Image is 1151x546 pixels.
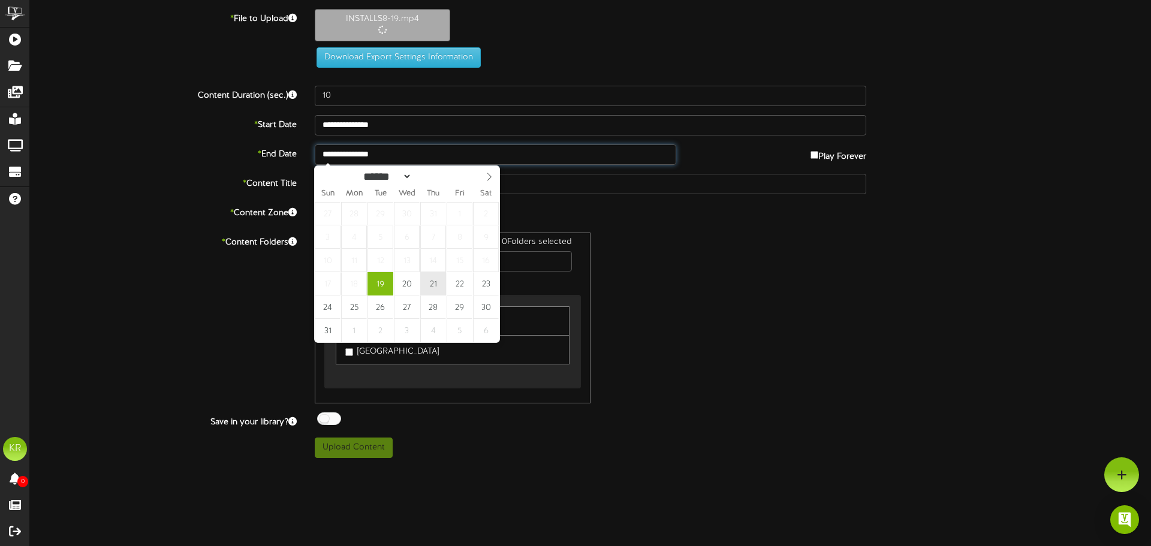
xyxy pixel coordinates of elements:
[394,190,420,198] span: Wed
[420,190,447,198] span: Thu
[412,170,455,183] input: Year
[21,233,306,249] label: Content Folders
[447,272,472,295] span: August 22, 2025
[315,225,341,249] span: August 3, 2025
[367,225,393,249] span: August 5, 2025
[420,272,446,295] span: August 21, 2025
[21,9,306,25] label: File to Upload
[420,202,446,225] span: July 31, 2025
[21,412,306,429] label: Save in your library?
[315,174,866,194] input: Title of this Content
[315,190,341,198] span: Sun
[447,249,472,272] span: August 15, 2025
[315,295,341,319] span: August 24, 2025
[341,249,367,272] span: August 11, 2025
[473,319,499,342] span: September 6, 2025
[420,319,446,342] span: September 4, 2025
[420,225,446,249] span: August 7, 2025
[21,86,306,102] label: Content Duration (sec.)
[315,319,341,342] span: August 31, 2025
[447,225,472,249] span: August 8, 2025
[447,190,473,198] span: Fri
[311,53,481,62] a: Download Export Settings Information
[473,295,499,319] span: August 30, 2025
[367,272,393,295] span: August 19, 2025
[367,249,393,272] span: August 12, 2025
[473,225,499,249] span: August 9, 2025
[394,272,420,295] span: August 20, 2025
[315,249,341,272] span: August 10, 2025
[394,202,420,225] span: July 30, 2025
[341,225,367,249] span: August 4, 2025
[21,174,306,190] label: Content Title
[394,225,420,249] span: August 6, 2025
[394,295,420,319] span: August 27, 2025
[394,319,420,342] span: September 3, 2025
[1110,505,1139,534] div: Open Intercom Messenger
[473,272,499,295] span: August 23, 2025
[341,272,367,295] span: August 18, 2025
[341,295,367,319] span: August 25, 2025
[345,348,353,356] input: [GEOGRAPHIC_DATA]
[21,144,306,161] label: End Date
[367,295,393,319] span: August 26, 2025
[473,190,499,198] span: Sat
[394,249,420,272] span: August 13, 2025
[473,202,499,225] span: August 2, 2025
[367,190,394,198] span: Tue
[367,202,393,225] span: July 29, 2025
[17,476,28,487] span: 0
[317,47,481,68] button: Download Export Settings Information
[447,202,472,225] span: August 1, 2025
[473,249,499,272] span: August 16, 2025
[341,319,367,342] span: September 1, 2025
[315,438,393,458] button: Upload Content
[21,115,306,131] label: Start Date
[447,319,472,342] span: September 5, 2025
[810,151,818,159] input: Play Forever
[315,272,341,295] span: August 17, 2025
[447,295,472,319] span: August 29, 2025
[315,202,341,225] span: July 27, 2025
[345,342,439,358] label: [GEOGRAPHIC_DATA]
[420,249,446,272] span: August 14, 2025
[810,144,866,163] label: Play Forever
[420,295,446,319] span: August 28, 2025
[341,202,367,225] span: July 28, 2025
[3,437,27,461] div: KR
[367,319,393,342] span: September 2, 2025
[21,203,306,219] label: Content Zone
[341,190,367,198] span: Mon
